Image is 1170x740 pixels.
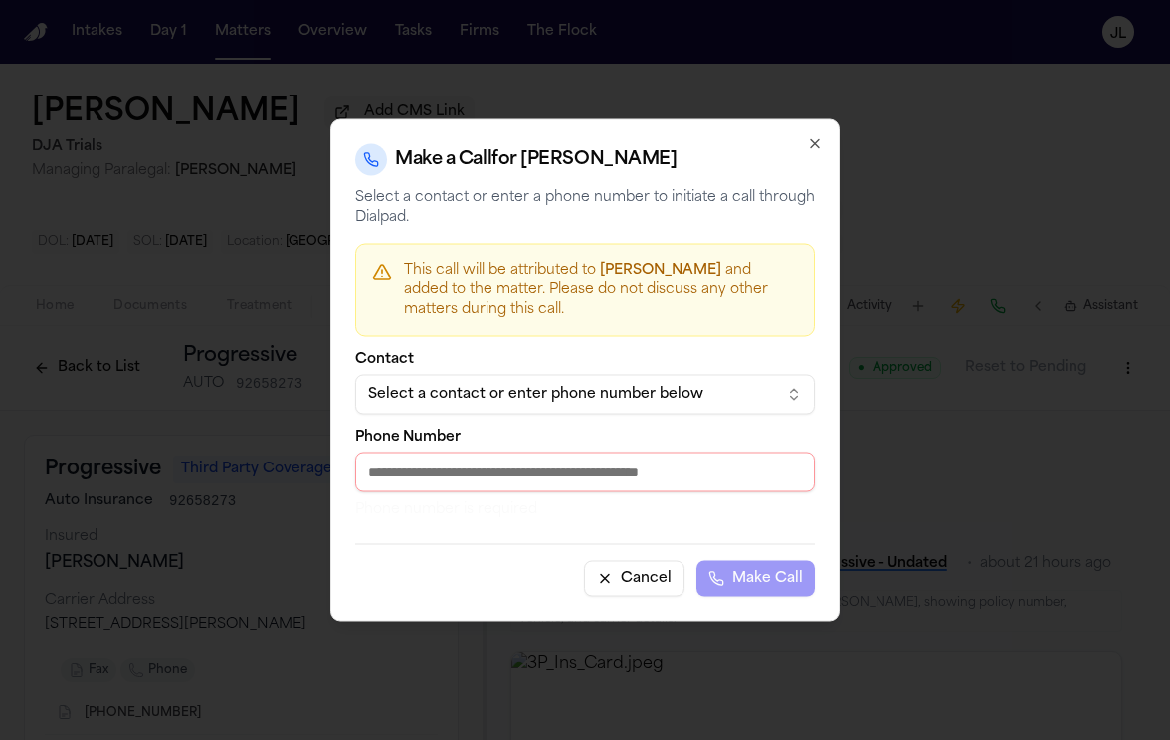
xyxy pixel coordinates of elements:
[355,431,815,445] label: Phone Number
[355,500,815,520] p: Phone number is required
[355,188,815,228] p: Select a contact or enter a phone number to initiate a call through Dialpad.
[584,561,684,597] button: Cancel
[355,353,815,367] label: Contact
[368,385,770,405] div: Select a contact or enter phone number below
[600,263,721,277] span: [PERSON_NAME]
[395,146,677,174] h2: Make a Call for [PERSON_NAME]
[404,261,798,320] p: This call will be attributed to and added to the matter. Please do not discuss any other matters ...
